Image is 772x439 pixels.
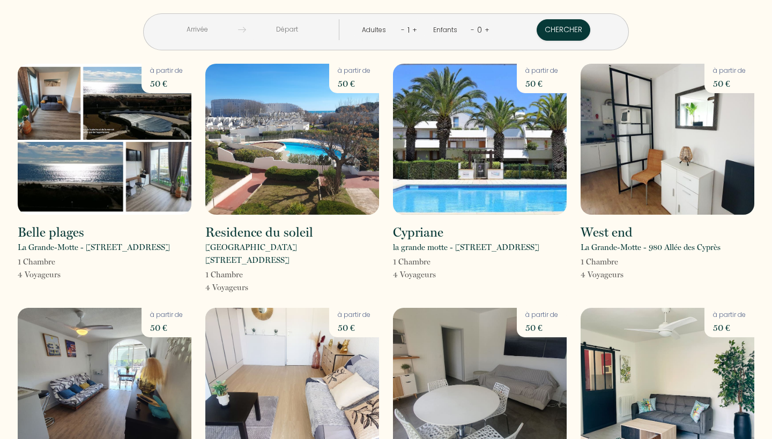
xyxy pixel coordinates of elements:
[362,25,390,35] div: Adultes
[620,270,623,279] span: s
[205,281,248,294] p: 4 Voyageur
[474,21,485,39] div: 0
[393,255,436,268] p: 1 Chambre
[713,76,746,91] p: 50 €
[338,320,370,335] p: 50 €
[205,226,313,239] h2: Residence du soleil
[713,310,746,320] p: à partir de
[485,25,489,35] a: +
[393,241,539,254] p: la grande motte - [STREET_ADDRESS]
[238,26,246,34] img: guests
[525,310,558,320] p: à partir de
[525,320,558,335] p: 50 €
[525,66,558,76] p: à partir de
[338,310,370,320] p: à partir de
[393,64,567,215] img: rental-image
[205,268,248,281] p: 1 Chambre
[150,66,183,76] p: à partir de
[18,241,170,254] p: La Grande-Motte - [STREET_ADDRESS]
[150,320,183,335] p: 50 €
[156,19,238,40] input: Arrivée
[581,255,623,268] p: 1 Chambre
[338,66,370,76] p: à partir de
[245,283,248,292] span: s
[713,66,746,76] p: à partir de
[18,255,61,268] p: 1 Chambre
[433,25,461,35] div: Enfants
[525,76,558,91] p: 50 €
[393,226,443,239] h2: Cypriane
[433,270,436,279] span: s
[401,25,405,35] a: -
[18,268,61,281] p: 4 Voyageur
[246,19,328,40] input: Départ
[338,76,370,91] p: 50 €
[393,268,436,281] p: 4 Voyageur
[581,241,721,254] p: La Grande-Motte - 980 Allée des Cyprès
[150,76,183,91] p: 50 €
[581,226,633,239] h2: West end
[537,19,590,41] button: Chercher
[18,226,84,239] h2: Belle plages
[405,21,412,39] div: 1
[713,320,746,335] p: 50 €
[18,64,191,215] img: rental-image
[205,241,379,267] p: [GEOGRAPHIC_DATA][STREET_ADDRESS]
[57,270,61,279] span: s
[412,25,417,35] a: +
[150,310,183,320] p: à partir de
[581,268,623,281] p: 4 Voyageur
[205,64,379,215] img: rental-image
[471,25,474,35] a: -
[581,64,754,215] img: rental-image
